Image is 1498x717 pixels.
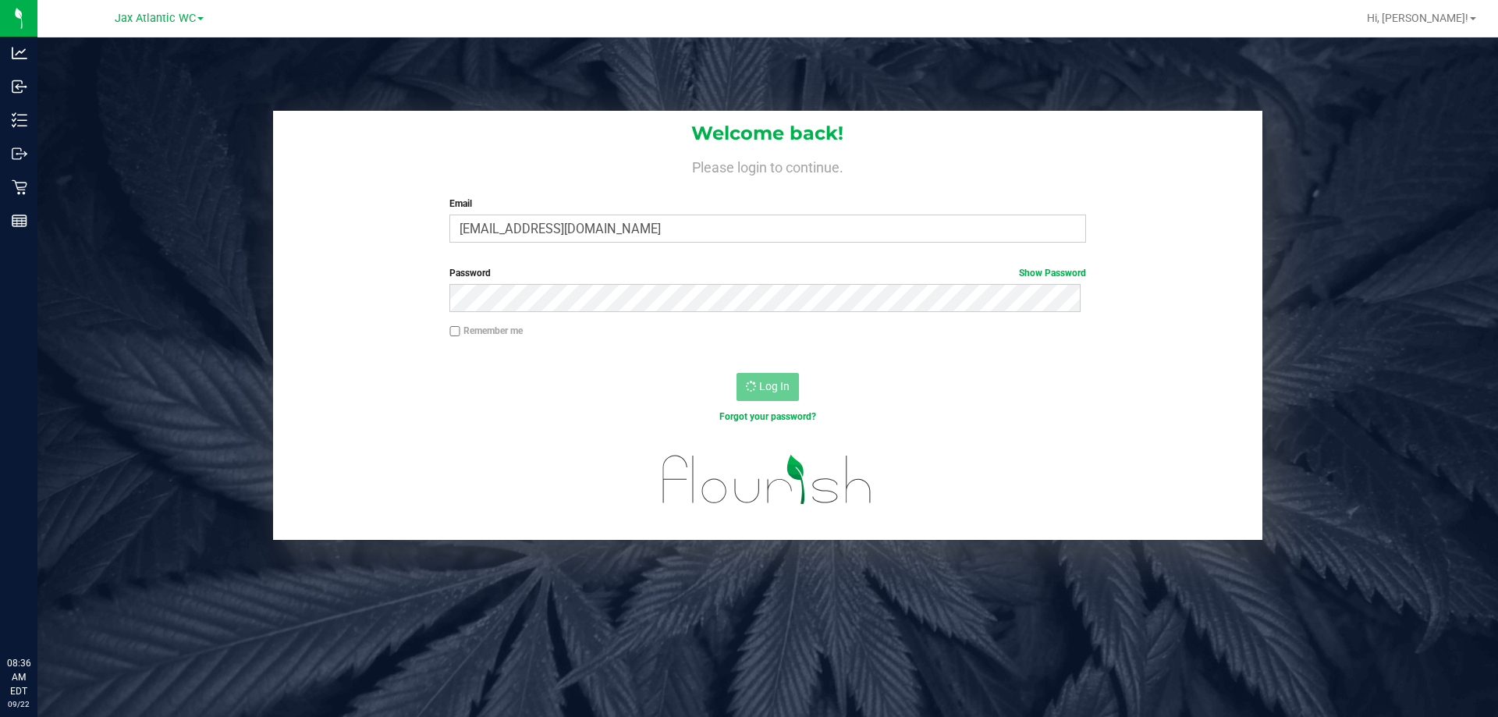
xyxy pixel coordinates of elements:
[1367,12,1468,24] span: Hi, [PERSON_NAME]!
[273,123,1262,144] h1: Welcome back!
[759,380,790,392] span: Log In
[12,179,27,195] inline-svg: Retail
[7,698,30,710] p: 09/22
[737,373,799,401] button: Log In
[12,79,27,94] inline-svg: Inbound
[449,326,460,337] input: Remember me
[273,156,1262,175] h4: Please login to continue.
[12,213,27,229] inline-svg: Reports
[12,45,27,61] inline-svg: Analytics
[7,656,30,698] p: 08:36 AM EDT
[1019,268,1086,279] a: Show Password
[12,112,27,128] inline-svg: Inventory
[449,268,491,279] span: Password
[12,146,27,162] inline-svg: Outbound
[449,324,523,338] label: Remember me
[449,197,1085,211] label: Email
[644,440,891,520] img: flourish_logo.svg
[719,411,816,422] a: Forgot your password?
[115,12,196,25] span: Jax Atlantic WC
